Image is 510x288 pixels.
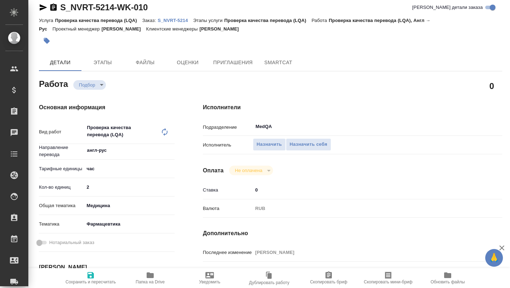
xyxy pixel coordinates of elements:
[203,249,253,256] p: Последнее изменение
[286,138,331,151] button: Назначить себя
[136,279,165,284] span: Папка на Drive
[253,203,477,215] div: RUB
[39,3,47,12] button: Скопировать ссылку для ЯМессенджера
[199,26,244,32] p: [PERSON_NAME]
[229,166,273,175] div: Подбор
[39,202,84,209] p: Общая тематика
[84,163,175,175] div: час
[418,268,477,288] button: Обновить файлы
[60,2,148,12] a: S_NVRT-5214-WK-010
[474,126,475,127] button: Open
[489,80,494,92] h2: 0
[299,268,358,288] button: Скопировать бриф
[257,140,282,149] span: Назначить
[239,268,299,288] button: Дублировать работу
[203,124,253,131] p: Подразделение
[253,138,286,151] button: Назначить
[73,80,106,90] div: Подбор
[261,58,295,67] span: SmartCat
[128,58,162,67] span: Файлы
[39,263,175,272] h4: [PERSON_NAME]
[180,268,239,288] button: Уведомить
[203,205,253,212] p: Валюта
[431,279,465,284] span: Обновить файлы
[39,77,68,90] h2: Работа
[488,250,500,265] span: 🙏
[171,58,205,67] span: Оценки
[39,33,55,49] button: Добавить тэг
[142,18,158,23] p: Заказ:
[312,18,329,23] p: Работа
[199,279,220,284] span: Уведомить
[84,200,175,212] div: Медицина
[203,166,224,175] h4: Оплата
[39,165,84,172] p: Тарифные единицы
[84,218,175,230] div: Фармацевтика
[171,150,172,151] button: Open
[39,184,84,191] p: Кол-во единиц
[61,268,120,288] button: Сохранить и пересчитать
[203,142,253,149] p: Исполнитель
[358,268,418,288] button: Скопировать мини-бриф
[43,58,77,67] span: Детали
[84,182,175,192] input: ✎ Введи что-нибудь
[249,280,289,285] span: Дублировать работу
[290,140,327,149] span: Назначить себя
[203,103,502,112] h4: Исполнители
[52,26,101,32] p: Проектный менеджер
[158,18,193,23] p: S_NVRT-5214
[39,144,84,158] p: Направление перевода
[310,279,347,284] span: Скопировать бриф
[158,17,193,23] a: S_NVRT-5214
[146,26,200,32] p: Клиентские менеджеры
[412,4,483,11] span: [PERSON_NAME] детали заказа
[364,279,412,284] span: Скопировать мини-бриф
[213,58,253,67] span: Приглашения
[39,221,84,228] p: Тематика
[66,279,116,284] span: Сохранить и пересчитать
[102,26,146,32] p: [PERSON_NAME]
[203,187,253,194] p: Ставка
[193,18,225,23] p: Этапы услуги
[253,247,477,257] input: Пустое поле
[203,229,502,238] h4: Дополнительно
[120,268,180,288] button: Папка на Drive
[86,58,120,67] span: Этапы
[55,18,142,23] p: Проверка качества перевода (LQA)
[49,239,94,246] span: Нотариальный заказ
[49,3,58,12] button: Скопировать ссылку
[39,18,55,23] p: Услуга
[253,185,477,195] input: ✎ Введи что-нибудь
[77,82,97,88] button: Подбор
[39,128,84,135] p: Вид работ
[224,18,311,23] p: Проверка качества перевода (LQA)
[233,167,264,173] button: Не оплачена
[253,266,477,278] textarea: Проверка за [PERSON_NAME]
[485,249,503,267] button: 🙏
[39,103,175,112] h4: Основная информация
